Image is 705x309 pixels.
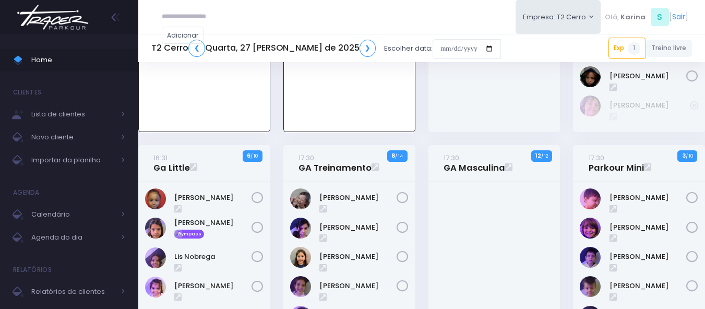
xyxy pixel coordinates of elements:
span: Gympass [174,230,204,239]
img: Elena Fuchs [290,247,311,268]
a: [PERSON_NAME] [610,193,687,203]
img: Antonia marinho [290,218,311,239]
a: 16:31Ga Little [153,152,190,173]
a: [PERSON_NAME] [174,193,252,203]
a: 17:30GA Masculina [444,152,505,173]
small: 16:31 [153,153,168,163]
small: / 10 [250,153,258,159]
small: / 10 [686,153,693,159]
span: Olá, [605,12,619,22]
a: Sair [672,11,685,22]
a: ❯ [360,40,376,57]
span: Karina [620,12,646,22]
a: [PERSON_NAME] [610,222,687,233]
h4: Agenda [13,182,40,203]
a: 17:30GA Treinamento [298,152,372,173]
span: S [651,8,669,26]
small: 17:30 [589,153,604,163]
a: [PERSON_NAME] [174,281,252,291]
img: Matheus Fernandes da Silva [580,218,601,239]
h4: Clientes [13,82,41,103]
a: Lis Nobrega [174,252,252,262]
img: Ana clara machado [290,188,311,209]
img: Cora Mathias Melo [145,218,166,239]
span: Agenda do dia [31,231,115,244]
span: Relatórios de clientes [31,285,115,299]
a: [PERSON_NAME] [610,100,690,111]
a: [PERSON_NAME] [319,252,397,262]
img: Clara Pimenta Amaral [145,188,166,209]
strong: 8 [391,151,395,160]
span: Home [31,53,125,67]
a: [PERSON_NAME] [319,193,397,203]
img: Gabriel Leão [580,96,601,116]
small: 17:30 [298,153,314,163]
strong: 6 [247,151,250,160]
h5: T2 Cerro Quarta, 27 [PERSON_NAME] de 2025 [151,40,376,57]
a: 17:30Parkour Mini [589,152,644,173]
img: Otávio Faria Adamo [580,247,601,268]
div: [ ] [601,5,692,29]
span: Lista de clientes [31,108,115,121]
img: Lis Nobrega Gomes [145,247,166,268]
a: [PERSON_NAME] [319,281,397,291]
small: 17:30 [444,153,459,163]
a: Treino livre [646,40,692,57]
a: [PERSON_NAME] [610,252,687,262]
small: / 14 [395,153,403,159]
span: Novo cliente [31,130,115,144]
strong: 3 [682,151,686,160]
a: [PERSON_NAME] [319,222,397,233]
strong: 12 [535,151,541,160]
div: Escolher data: [151,37,501,61]
img: Rafael Ferreira Brunetti [580,276,601,297]
span: Calendário [31,208,115,221]
img: Isabela Borges [290,276,311,297]
a: Adicionar [162,27,205,44]
img: Yeshe Idargo Kis [580,66,601,87]
small: / 12 [541,153,548,159]
a: [PERSON_NAME] [610,71,687,81]
img: Manuela Matos [145,277,166,298]
a: Exp1 [608,38,646,58]
h4: Relatórios [13,259,52,280]
a: [PERSON_NAME] [174,218,252,228]
img: Lucas Vidal [580,188,601,209]
span: 1 [628,42,640,55]
a: [PERSON_NAME] [610,281,687,291]
span: Importar da planilha [31,153,115,167]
